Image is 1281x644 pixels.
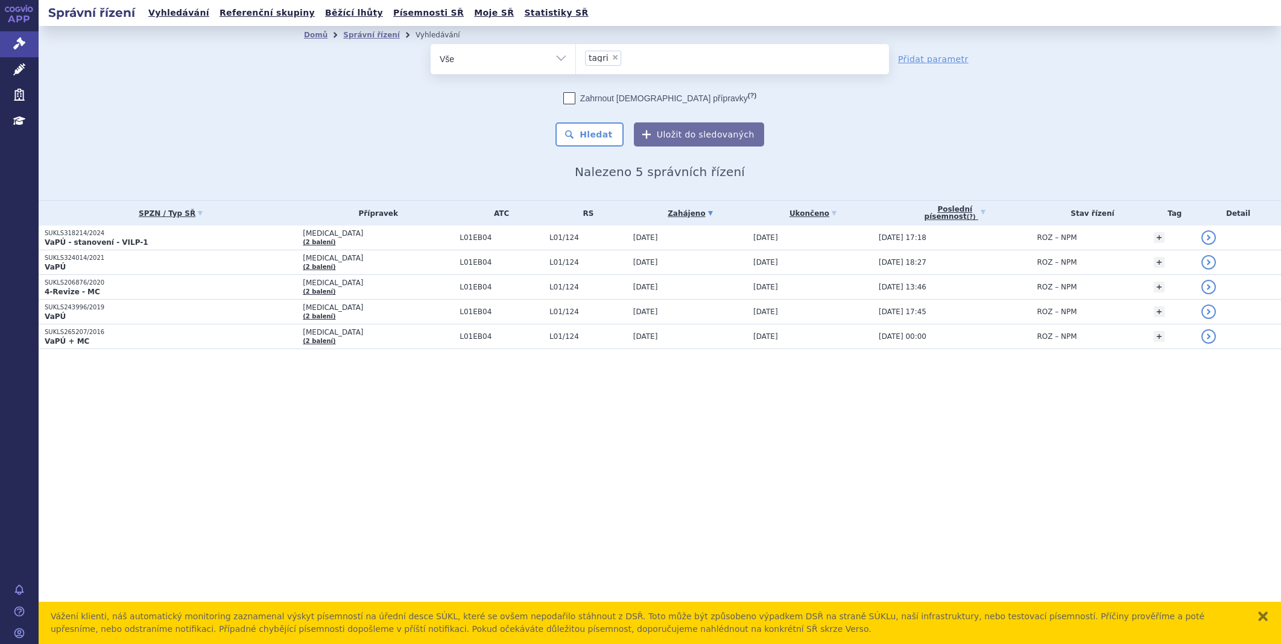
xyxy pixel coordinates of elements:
span: [MEDICAL_DATA] [303,254,454,262]
span: [DATE] [753,308,778,316]
th: Tag [1148,201,1195,226]
button: Hledat [555,122,624,147]
button: zavřít [1257,610,1269,622]
p: SUKLS265207/2016 [45,328,297,336]
span: Nalezeno 5 správních řízení [575,165,745,179]
th: Stav řízení [1031,201,1148,226]
a: + [1154,306,1165,317]
th: ATC [454,201,543,226]
strong: 4-Revize - MC [45,288,100,296]
span: × [612,54,619,61]
span: [DATE] [753,233,778,242]
span: L01EB04 [460,308,543,316]
a: (2 balení) [303,338,335,344]
span: [DATE] [753,283,778,291]
span: [MEDICAL_DATA] [303,328,454,336]
strong: VaPÚ + MC [45,337,89,346]
a: Přidat parametr [898,53,969,65]
span: [DATE] 13:46 [879,283,926,291]
a: Písemnosti SŘ [390,5,467,21]
a: + [1154,257,1165,268]
span: L01/124 [549,308,627,316]
span: ROZ – NPM [1037,308,1077,316]
abbr: (?) [967,213,976,221]
strong: VaPÚ [45,263,66,271]
span: [DATE] [633,258,658,267]
th: Přípravek [297,201,454,226]
li: Vyhledávání [416,26,476,44]
span: ROZ – NPM [1037,258,1077,267]
span: L01/124 [549,233,627,242]
span: [DATE] [633,233,658,242]
span: L01EB04 [460,233,543,242]
a: Správní řízení [343,31,400,39]
span: L01EB04 [460,283,543,291]
span: [MEDICAL_DATA] [303,303,454,312]
input: tagri [625,50,631,65]
abbr: (?) [748,92,756,99]
span: L01EB04 [460,332,543,341]
h2: Správní řízení [39,4,145,21]
a: detail [1201,305,1216,319]
span: ROZ – NPM [1037,332,1077,341]
strong: VaPÚ - stanovení - VILP-1 [45,238,148,247]
a: Běžící lhůty [321,5,387,21]
p: SUKLS243996/2019 [45,303,297,312]
span: [MEDICAL_DATA] [303,279,454,287]
a: (2 balení) [303,313,335,320]
a: SPZN / Typ SŘ [45,205,297,222]
a: Domů [304,31,327,39]
strong: VaPÚ [45,312,66,321]
div: Vážení klienti, náš automatický monitoring zaznamenal výskyt písemností na úřední desce SÚKL, kte... [51,610,1245,636]
a: Referenční skupiny [216,5,318,21]
a: detail [1201,230,1216,245]
span: L01/124 [549,283,627,291]
a: Zahájeno [633,205,747,222]
a: (2 balení) [303,239,335,245]
p: SUKLS324014/2021 [45,254,297,262]
span: [DATE] 17:45 [879,308,926,316]
th: RS [543,201,627,226]
span: [DATE] [633,283,658,291]
span: [DATE] 18:27 [879,258,926,267]
a: + [1154,232,1165,243]
th: Detail [1195,201,1281,226]
a: detail [1201,255,1216,270]
p: SUKLS206876/2020 [45,279,297,287]
span: [DATE] [753,332,778,341]
span: [DATE] [633,332,658,341]
span: L01/124 [549,332,627,341]
span: L01EB04 [460,258,543,267]
a: detail [1201,280,1216,294]
a: Poslednípísemnost(?) [879,201,1031,226]
a: Vyhledávání [145,5,213,21]
a: detail [1201,329,1216,344]
a: (2 balení) [303,264,335,270]
button: Uložit do sledovaných [634,122,764,147]
span: [MEDICAL_DATA] [303,229,454,238]
p: SUKLS318214/2024 [45,229,297,238]
span: [DATE] 00:00 [879,332,926,341]
a: Moje SŘ [470,5,517,21]
span: [DATE] [753,258,778,267]
span: L01/124 [549,258,627,267]
span: [DATE] [633,308,658,316]
a: + [1154,331,1165,342]
span: ROZ – NPM [1037,233,1077,242]
span: ROZ – NPM [1037,283,1077,291]
label: Zahrnout [DEMOGRAPHIC_DATA] přípravky [563,92,756,104]
a: + [1154,282,1165,292]
a: Statistiky SŘ [520,5,592,21]
a: (2 balení) [303,288,335,295]
span: tagri [589,54,609,62]
a: Ukončeno [753,205,873,222]
span: [DATE] 17:18 [879,233,926,242]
